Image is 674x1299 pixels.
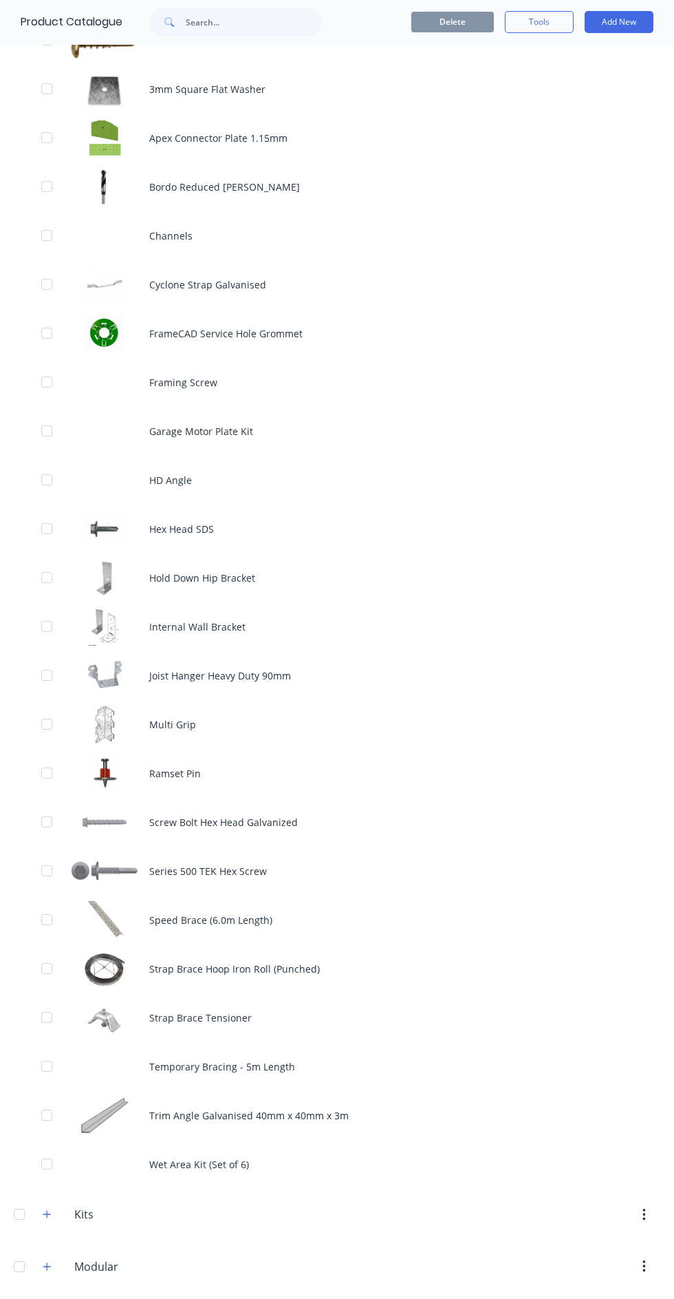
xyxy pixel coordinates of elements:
[74,1258,237,1275] input: Enter category name
[186,8,322,36] input: Search...
[74,1206,237,1223] input: Enter category name
[585,11,653,33] button: Add New
[411,12,494,32] button: Delete
[505,11,574,33] button: Tools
